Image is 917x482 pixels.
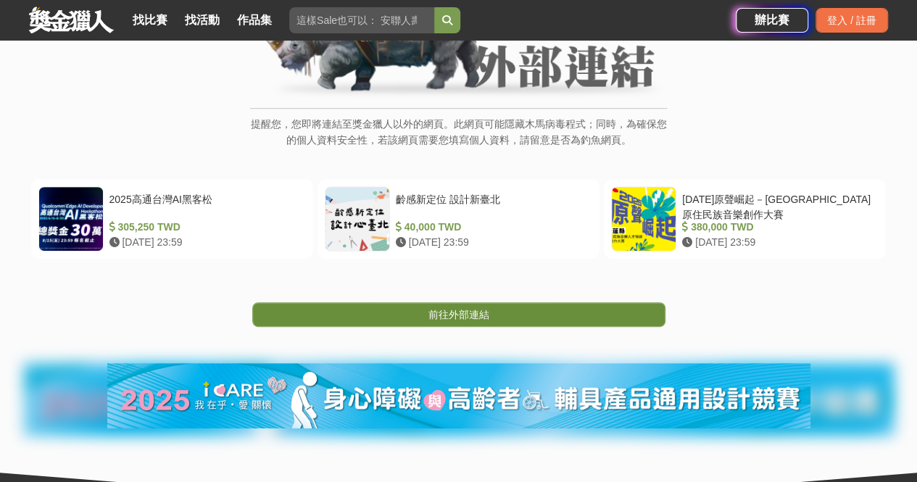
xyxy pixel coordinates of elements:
[109,192,300,220] div: 2025高通台灣AI黑客松
[289,7,434,33] input: 這樣Sale也可以： 安聯人壽創意銷售法募集
[682,220,873,235] div: 380,000 TWD
[736,8,808,33] a: 辦比賽
[318,179,599,259] a: 齡感新定位 設計新臺北 40,000 TWD [DATE] 23:59
[252,302,665,327] a: 前往外部連結
[396,235,586,250] div: [DATE] 23:59
[127,10,173,30] a: 找比賽
[250,116,667,163] p: 提醒您，您即將連結至獎金獵人以外的網頁。此網頁可能隱藏木馬病毒程式；同時，為確保您的個人資料安全性，若該網頁需要您填寫個人資料，請留意是否為釣魚網頁。
[682,192,873,220] div: [DATE]原聲崛起－[GEOGRAPHIC_DATA]原住民族音樂創作大賽
[231,10,278,30] a: 作品集
[396,220,586,235] div: 40,000 TWD
[31,179,313,259] a: 2025高通台灣AI黑客松 305,250 TWD [DATE] 23:59
[396,192,586,220] div: 齡感新定位 設計新臺北
[816,8,888,33] div: 登入 / 註冊
[428,309,489,320] span: 前往外部連結
[179,10,225,30] a: 找活動
[682,235,873,250] div: [DATE] 23:59
[109,235,300,250] div: [DATE] 23:59
[604,179,886,259] a: [DATE]原聲崛起－[GEOGRAPHIC_DATA]原住民族音樂創作大賽 380,000 TWD [DATE] 23:59
[107,363,810,428] img: 82ada7f3-464c-43f2-bb4a-5bc5a90ad784.jpg
[109,220,300,235] div: 305,250 TWD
